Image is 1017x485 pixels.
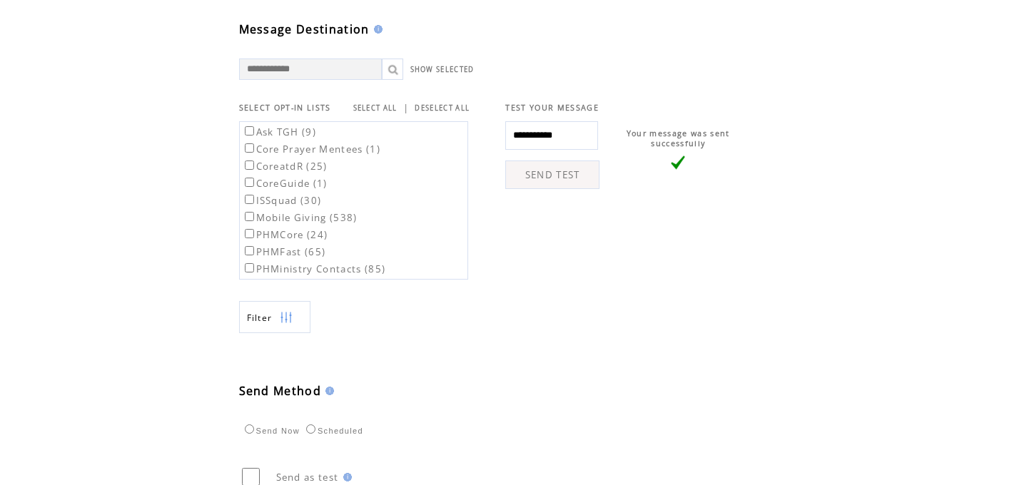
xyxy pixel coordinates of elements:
span: Send as test [276,471,339,484]
input: Send Now [245,424,254,434]
label: Core Prayer Mentees (1) [242,143,381,155]
span: Your message was sent successfully [627,128,730,148]
a: DESELECT ALL [415,103,470,113]
label: CoreatdR (25) [242,160,328,173]
label: Mobile Giving (538) [242,211,358,224]
input: PHMCore (24) [245,229,254,238]
span: Message Destination [239,21,370,37]
label: PHMinistry Contacts (85) [242,262,386,275]
input: PHMinistry Contacts (85) [245,263,254,272]
a: SEND TEST [505,160,599,189]
label: ISSquad (30) [242,194,322,207]
label: PHMFast (65) [242,245,326,258]
label: CoreGuide (1) [242,177,328,190]
input: ISSquad (30) [245,195,254,204]
img: help.gif [339,473,352,481]
input: CoreatdR (25) [245,160,254,170]
img: vLarge.png [671,155,685,170]
input: CoreGuide (1) [245,178,254,187]
img: help.gif [370,25,383,34]
span: | [403,101,409,114]
label: Ask TGH (9) [242,126,317,138]
a: SHOW SELECTED [410,65,475,74]
input: PHMFast (65) [245,246,254,255]
label: Send Now [241,427,300,435]
label: PHMCore (24) [242,228,328,241]
input: Ask TGH (9) [245,126,254,136]
span: Show filters [247,312,273,324]
a: Filter [239,301,310,333]
span: TEST YOUR MESSAGE [505,103,599,113]
span: Send Method [239,383,322,399]
span: SELECT OPT-IN LISTS [239,103,331,113]
img: help.gif [321,387,334,395]
input: Core Prayer Mentees (1) [245,143,254,153]
input: Mobile Giving (538) [245,212,254,221]
label: Scheduled [303,427,363,435]
input: Scheduled [306,424,315,434]
a: SELECT ALL [353,103,398,113]
img: filters.png [280,302,293,334]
